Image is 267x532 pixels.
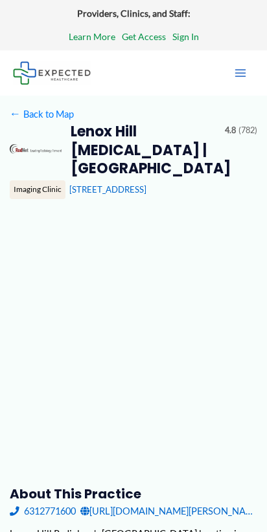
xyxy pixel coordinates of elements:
span: (782) [238,123,257,138]
a: Sign In [172,28,199,45]
h2: Lenox Hill [MEDICAL_DATA] | [GEOGRAPHIC_DATA] [71,123,216,178]
strong: Providers, Clinics, and Staff: [77,8,191,19]
a: Get Access [122,28,166,45]
button: Main menu toggle [227,59,254,87]
h3: About this practice [10,485,258,502]
a: 6312771600 [10,502,76,520]
a: [STREET_ADDRESS] [69,184,146,195]
div: Imaging Clinic [10,180,65,198]
a: ←Back to Map [10,105,74,123]
a: [URL][DOMAIN_NAME][PERSON_NAME] [80,502,257,520]
img: Expected Healthcare Logo - side, dark font, small [13,61,91,84]
a: Learn More [69,28,115,45]
span: ← [10,108,21,120]
span: 4.8 [225,123,236,138]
